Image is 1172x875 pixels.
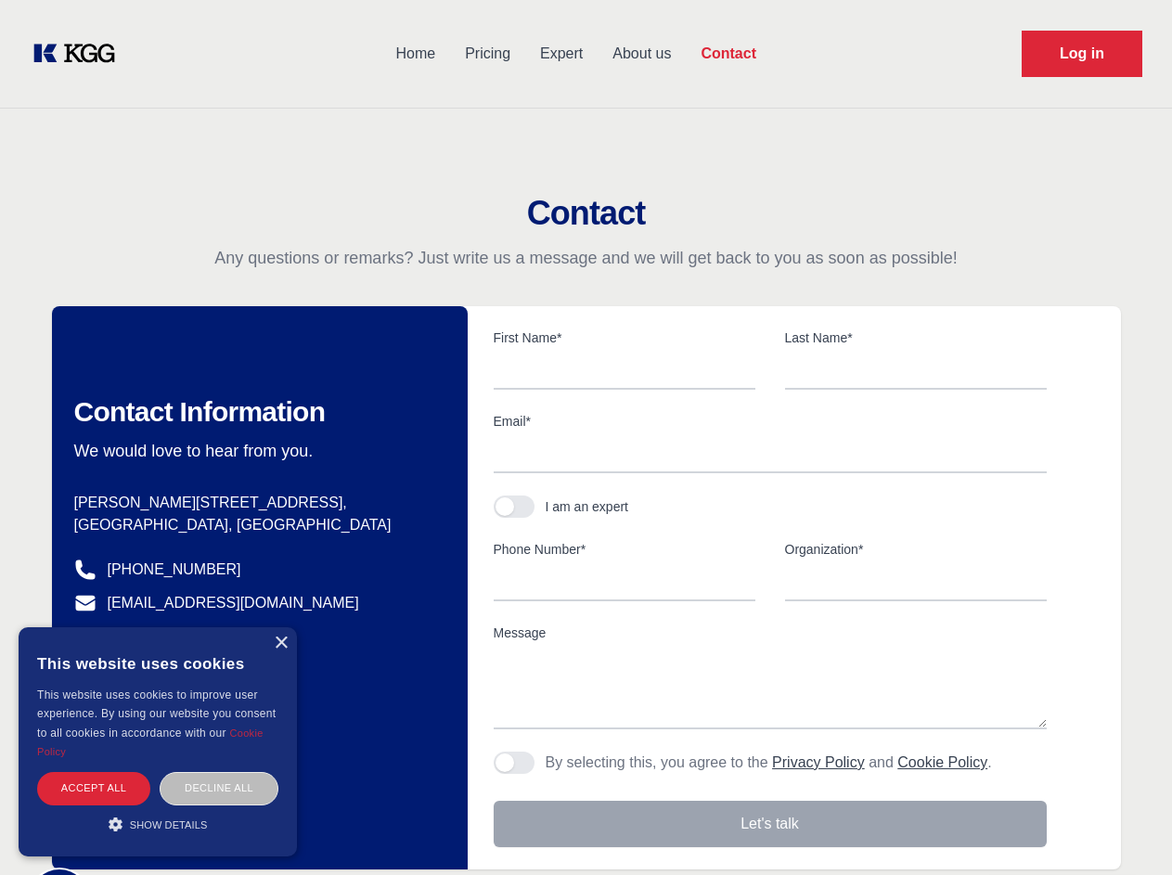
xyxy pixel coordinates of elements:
div: This website uses cookies [37,641,278,686]
span: Show details [130,819,208,830]
iframe: Chat Widget [1079,786,1172,875]
a: Home [380,30,450,78]
p: We would love to hear from you. [74,440,438,462]
a: Contact [686,30,771,78]
a: About us [598,30,686,78]
div: I am an expert [546,497,629,516]
label: Message [494,624,1047,642]
p: By selecting this, you agree to the and . [546,752,992,774]
p: [PERSON_NAME][STREET_ADDRESS], [74,492,438,514]
label: Phone Number* [494,540,755,559]
h2: Contact [22,195,1150,232]
a: Cookie Policy [37,727,264,757]
div: Close [274,637,288,650]
a: Cookie Policy [897,754,987,770]
a: Privacy Policy [772,754,865,770]
a: [PHONE_NUMBER] [108,559,241,581]
a: Pricing [450,30,525,78]
label: Organization* [785,540,1047,559]
a: Expert [525,30,598,78]
a: [EMAIL_ADDRESS][DOMAIN_NAME] [108,592,359,614]
a: Request Demo [1022,31,1142,77]
p: Any questions or remarks? Just write us a message and we will get back to you as soon as possible! [22,247,1150,269]
span: This website uses cookies to improve user experience. By using our website you consent to all coo... [37,688,276,740]
h2: Contact Information [74,395,438,429]
label: Last Name* [785,328,1047,347]
div: Accept all [37,772,150,804]
label: Email* [494,412,1047,431]
p: [GEOGRAPHIC_DATA], [GEOGRAPHIC_DATA] [74,514,438,536]
a: @knowledgegategroup [74,625,259,648]
div: Decline all [160,772,278,804]
button: Let's talk [494,801,1047,847]
div: Show details [37,815,278,833]
a: KOL Knowledge Platform: Talk to Key External Experts (KEE) [30,39,130,69]
label: First Name* [494,328,755,347]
